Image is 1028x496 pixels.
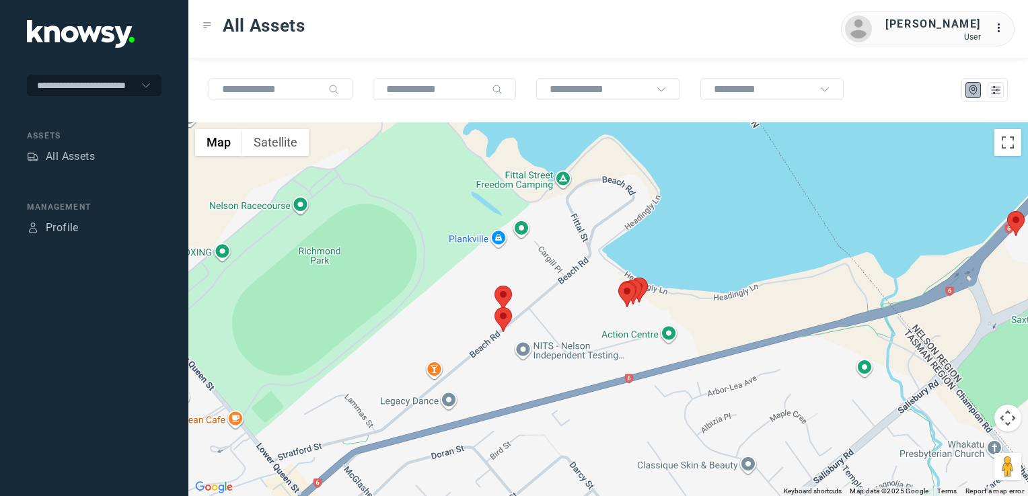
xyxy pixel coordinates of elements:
[27,222,39,234] div: Profile
[994,405,1021,431] button: Map camera controls
[27,220,79,236] a: ProfileProfile
[994,129,1021,156] button: Toggle fullscreen view
[967,84,980,96] div: Map
[492,84,503,95] div: Search
[995,23,1008,33] tspan: ...
[994,20,1011,38] div: :
[994,20,1011,36] div: :
[46,149,95,165] div: All Assets
[27,130,161,142] div: Assets
[223,13,305,38] span: All Assets
[965,487,1024,495] a: Report a map error
[850,487,928,495] span: Map data ©2025 Google
[27,201,161,213] div: Management
[27,149,95,165] a: AssetsAll Assets
[192,479,236,496] img: Google
[242,129,309,156] button: Show satellite imagery
[990,84,1002,96] div: List
[27,151,39,163] div: Assets
[192,479,236,496] a: Open this area in Google Maps (opens a new window)
[994,453,1021,480] button: Drag Pegman onto the map to open Street View
[195,129,242,156] button: Show street map
[203,21,212,30] div: Toggle Menu
[328,84,339,95] div: Search
[885,32,981,42] div: User
[937,487,957,495] a: Terms (opens in new tab)
[46,220,79,236] div: Profile
[784,487,842,496] button: Keyboard shortcuts
[885,16,981,32] div: [PERSON_NAME]
[27,20,135,48] img: Application Logo
[845,15,872,42] img: avatar.png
